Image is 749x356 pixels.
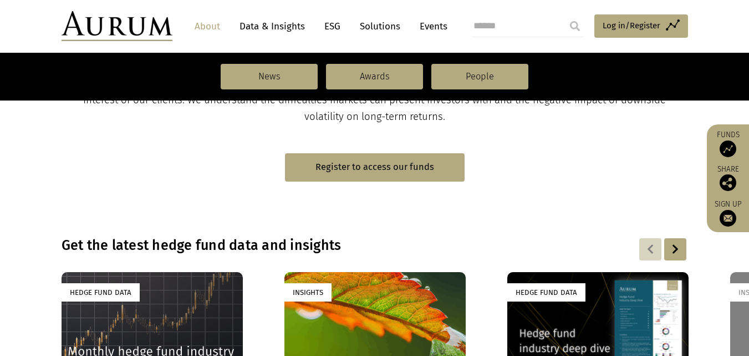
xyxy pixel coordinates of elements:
[221,64,318,89] a: News
[712,166,743,191] div: Share
[720,210,736,227] img: Sign up to our newsletter
[319,16,346,37] a: ESG
[62,11,172,41] img: Aurum
[326,64,423,89] a: Awards
[603,19,660,32] span: Log in/Register
[285,153,465,182] a: Register to access our funds
[284,283,332,302] div: Insights
[507,283,585,302] div: Hedge Fund Data
[720,141,736,157] img: Access Funds
[431,64,528,89] a: People
[720,174,736,191] img: Share this post
[594,14,688,38] a: Log in/Register
[564,15,586,37] input: Submit
[414,16,447,37] a: Events
[189,16,226,37] a: About
[712,199,743,227] a: Sign up
[712,130,743,157] a: Funds
[234,16,310,37] a: Data & Insights
[62,237,545,254] h3: Get the latest hedge fund data and insights
[67,61,682,123] span: Investing our clients’ capital alongside our own since [DATE] across multiple market cycles. Auru...
[354,16,406,37] a: Solutions
[62,283,140,302] div: Hedge Fund Data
